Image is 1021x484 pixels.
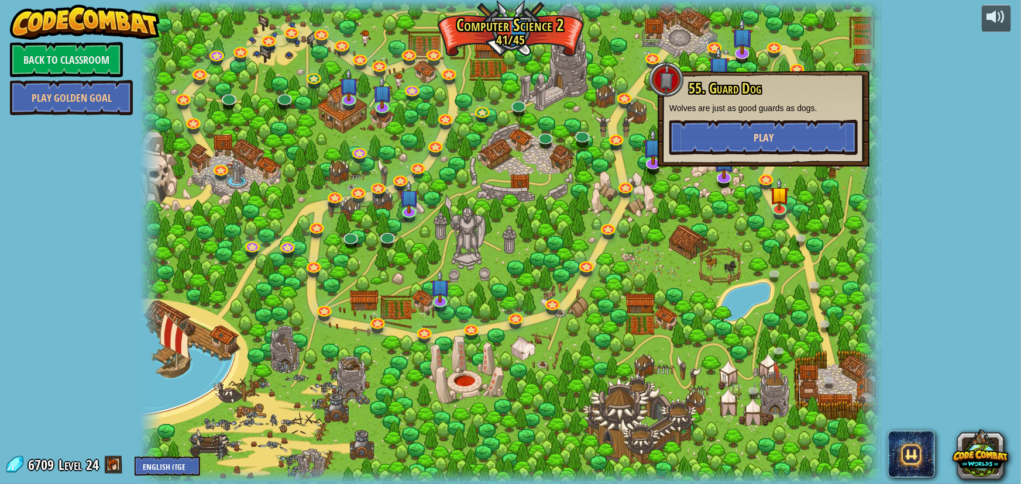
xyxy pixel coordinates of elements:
[754,130,774,145] span: Play
[86,455,99,474] span: 24
[732,18,753,54] img: level-banner-unstarted-subscriber.png
[10,80,133,115] a: Play Golden Goal
[669,120,858,155] button: Play
[771,178,790,211] img: level-banner-started.png
[709,47,730,83] img: level-banner-unstarted-subscriber.png
[28,455,57,474] span: 6709
[689,78,761,98] span: 55. Guard Dog
[373,76,392,109] img: level-banner-unstarted-subscriber.png
[643,129,664,165] img: level-banner-unstarted-subscriber.png
[669,102,858,114] p: Wolves are just as good guards as dogs.
[431,270,451,303] img: level-banner-unstarted-subscriber.png
[10,42,123,77] a: Back to Classroom
[59,455,82,475] span: Level
[10,5,160,40] img: CodeCombat - Learn how to code by playing a game
[340,68,359,102] img: level-banner-unstarted-subscriber.png
[400,181,419,214] img: level-banner-unstarted-subscriber.png
[982,5,1011,32] button: Adjust volume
